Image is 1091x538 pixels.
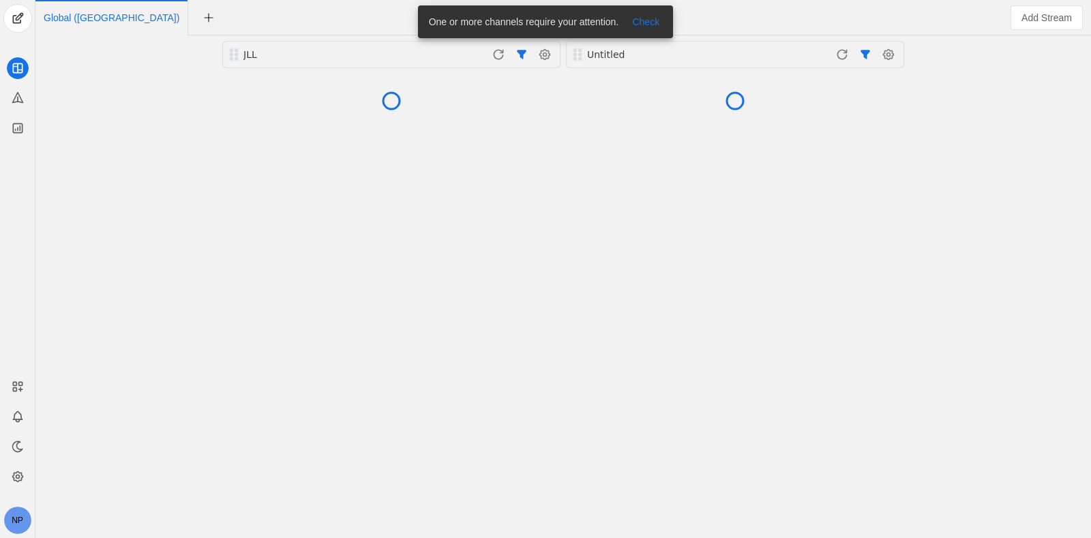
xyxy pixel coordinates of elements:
[243,48,406,61] div: JLL
[1011,5,1083,30] button: Add Stream
[44,13,179,23] span: Click to edit name
[418,5,625,38] div: One or more channels require your attention.
[1021,11,1072,25] span: Add Stream
[242,48,406,61] div: JLL
[587,48,749,61] div: Untitled
[4,507,31,534] button: NP
[196,12,221,23] app-icon-button: New Tab
[632,15,659,29] span: Check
